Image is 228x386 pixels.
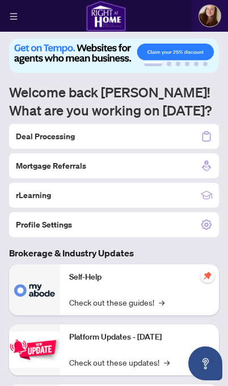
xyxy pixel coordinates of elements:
[9,332,60,367] img: Platform Updates - September 16, 2025
[69,271,210,284] p: Self-Help
[9,38,219,73] img: Slide 0
[9,246,219,260] h3: Brokerage & Industry Updates
[16,190,51,201] h2: rLearning
[10,12,18,20] span: menu
[159,296,164,308] span: →
[201,269,214,282] span: pushpin
[167,62,171,66] button: 2
[194,62,199,66] button: 5
[16,219,72,230] h2: Profile Settings
[9,83,219,119] h1: Welcome back [PERSON_NAME]! What are you working on [DATE]?
[188,346,222,380] button: Open asap
[185,62,189,66] button: 4
[16,131,75,142] h2: Deal Processing
[69,356,170,368] a: Check out these updates!→
[69,331,210,344] p: Platform Updates - [DATE]
[164,356,170,368] span: →
[144,62,162,66] button: 1
[203,62,208,66] button: 6
[9,264,60,315] img: Self-Help
[16,160,86,171] h2: Mortgage Referrals
[199,5,221,27] img: Profile Icon
[69,296,164,308] a: Check out these guides!→
[176,62,180,66] button: 3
